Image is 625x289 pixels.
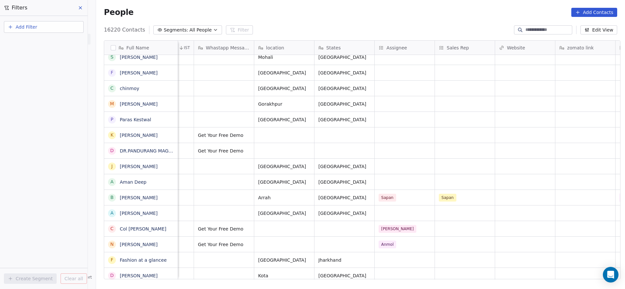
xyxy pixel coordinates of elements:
div: zomato link [555,41,615,55]
a: [PERSON_NAME] [120,273,158,278]
div: c [110,85,114,92]
span: [GEOGRAPHIC_DATA] [318,101,370,107]
div: K [111,132,114,138]
button: Edit View [580,25,617,34]
div: C [110,225,114,232]
span: Whastapp Message [206,45,250,51]
span: [GEOGRAPHIC_DATA] [318,163,370,170]
span: [GEOGRAPHIC_DATA] [318,179,370,185]
span: Sapan [379,194,396,202]
span: [GEOGRAPHIC_DATA] [318,70,370,76]
span: Anmol [379,241,396,248]
a: [PERSON_NAME] [120,242,158,247]
a: Aman Deep [120,179,146,185]
a: DR.PANDURANG MAGADUM [120,148,183,153]
span: States [326,45,340,51]
div: F [111,256,113,263]
div: Open Intercom Messenger [603,267,618,282]
span: People [104,7,133,17]
span: Kota [258,272,310,279]
span: [GEOGRAPHIC_DATA] [318,194,370,201]
span: [GEOGRAPHIC_DATA] [318,116,370,123]
a: [PERSON_NAME] [120,55,158,60]
a: [PERSON_NAME] [120,133,158,138]
span: Website [507,45,525,51]
a: chinmoy [120,86,139,91]
a: [PERSON_NAME] [120,211,158,216]
span: Sapan [439,194,456,202]
span: Jharkhand [318,257,370,263]
div: States [314,41,374,55]
div: Assignee [375,41,435,55]
span: [GEOGRAPHIC_DATA] [318,272,370,279]
span: location [266,45,284,51]
div: B [111,194,114,201]
a: Paras Kestwal [120,117,151,122]
a: [PERSON_NAME] [120,70,158,75]
a: [PERSON_NAME] [120,164,158,169]
div: A [111,178,114,185]
span: IST [184,45,190,50]
button: Filter [226,25,253,34]
span: [GEOGRAPHIC_DATA] [258,179,310,185]
a: Fashion at a glancee [120,257,167,263]
span: [GEOGRAPHIC_DATA] [318,210,370,217]
div: F [111,69,113,76]
div: Sales Rep [435,41,495,55]
div: Whastapp Message [194,41,254,55]
span: Get Your Free Demo [198,241,250,248]
span: 16220 Contacts [104,26,145,34]
span: Sales Rep [447,45,469,51]
span: [GEOGRAPHIC_DATA] [258,257,310,263]
button: Add Contacts [571,8,617,17]
span: Get Your Free Demo [198,132,250,138]
div: M [110,100,114,107]
a: [PERSON_NAME] [120,101,158,107]
span: Segments: [164,27,188,33]
span: [GEOGRAPHIC_DATA] [318,54,370,60]
span: All People [189,27,212,33]
div: Full Name [104,41,178,55]
div: Website [495,41,555,55]
span: [GEOGRAPHIC_DATA] [258,70,310,76]
span: [GEOGRAPHIC_DATA] [318,85,370,92]
span: [PERSON_NAME] [379,225,416,233]
span: zomato link [567,45,593,51]
div: N [110,241,114,248]
span: [GEOGRAPHIC_DATA] [258,85,310,92]
span: Gorakhpur [258,101,310,107]
a: Col [PERSON_NAME] [120,226,166,231]
div: location [254,41,314,55]
div: grid [104,55,178,280]
span: Full Name [126,45,149,51]
div: J [111,163,113,170]
div: D [110,147,114,154]
a: [PERSON_NAME] [120,195,158,200]
span: [GEOGRAPHIC_DATA] [258,163,310,170]
span: Arrah [258,194,310,201]
span: Get Your Free Demo [198,226,250,232]
span: Get Your Free Demo [198,148,250,154]
div: S [111,54,114,60]
span: Assignee [386,45,407,51]
div: A [111,210,114,217]
span: Mohali [258,54,310,60]
span: [GEOGRAPHIC_DATA] [258,210,310,217]
div: P [111,116,113,123]
div: D [110,272,114,279]
span: [GEOGRAPHIC_DATA] [258,116,310,123]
